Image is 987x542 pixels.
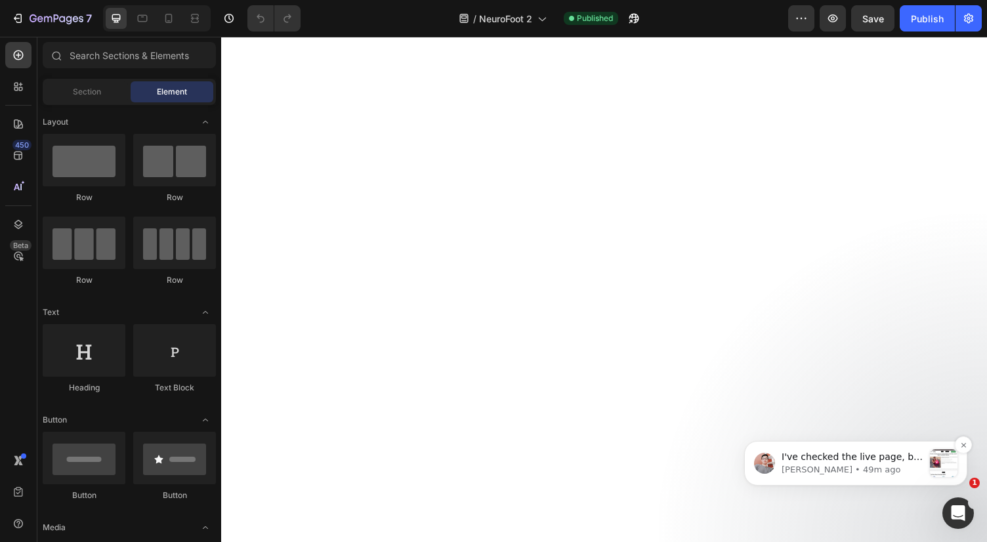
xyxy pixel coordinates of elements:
[43,522,66,533] span: Media
[577,12,613,24] span: Published
[43,306,59,318] span: Text
[230,78,247,95] button: Dismiss notification
[247,5,301,31] div: Undo/Redo
[969,478,980,488] span: 1
[851,5,894,31] button: Save
[20,83,243,127] div: message notification from Harry, 49m ago. I've checked the live page, but it seems to display nor...
[724,358,987,507] iframe: Intercom notifications message
[30,94,51,115] img: Profile image for Harry
[43,274,125,286] div: Row
[5,5,98,31] button: 7
[43,382,125,394] div: Heading
[133,490,216,501] div: Button
[221,37,987,542] iframe: Design area
[73,86,101,98] span: Section
[12,140,31,150] div: 450
[10,240,31,251] div: Beta
[133,274,216,286] div: Row
[479,12,532,26] span: NeuroFoot 2
[157,86,187,98] span: Element
[43,490,125,501] div: Button
[900,5,955,31] button: Publish
[133,192,216,203] div: Row
[862,13,884,24] span: Save
[133,382,216,394] div: Text Block
[195,409,216,430] span: Toggle open
[43,414,67,426] span: Button
[195,112,216,133] span: Toggle open
[43,116,68,128] span: Layout
[911,12,944,26] div: Publish
[473,12,476,26] span: /
[43,42,216,68] input: Search Sections & Elements
[195,517,216,538] span: Toggle open
[195,302,216,323] span: Toggle open
[942,497,974,529] iframe: Intercom live chat
[86,10,92,26] p: 7
[57,106,199,117] p: Message from Harry, sent 49m ago
[57,93,199,106] p: I've checked the live page, but it seems to display normally on my end Link check: [URL][DOMAIN_N...
[43,192,125,203] div: Row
